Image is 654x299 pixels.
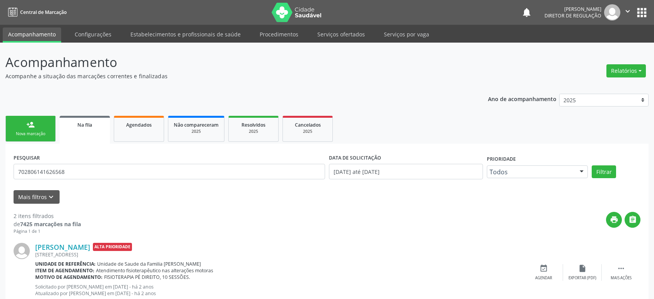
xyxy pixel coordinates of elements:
a: Serviços por vaga [378,27,435,41]
span: Diretor de regulação [544,12,601,19]
i: event_available [539,264,548,273]
p: Ano de acompanhamento [488,94,556,103]
input: Selecione um intervalo [329,164,483,179]
b: Motivo de agendamento: [35,274,103,280]
span: Resolvidos [241,122,265,128]
strong: 7425 marcações na fila [20,220,81,228]
span: Não compareceram [174,122,219,128]
i: keyboard_arrow_down [47,193,55,201]
img: img [604,4,620,21]
button: Mais filtroskeyboard_arrow_down [14,190,60,204]
button: print [606,212,622,228]
div: Mais ações [611,275,632,281]
img: img [14,243,30,259]
button:  [625,212,640,228]
i: print [610,215,618,224]
p: Acompanhamento [5,53,455,72]
a: Acompanhamento [3,27,61,43]
div: Exportar (PDF) [568,275,596,281]
span: Atendimento fisioterapêutico nas alterações motoras [96,267,213,274]
button: apps [635,6,649,19]
b: Item de agendamento: [35,267,94,274]
a: [PERSON_NAME] [35,243,90,251]
a: Configurações [69,27,117,41]
i:  [617,264,625,273]
div: 2 itens filtrados [14,212,81,220]
a: Central de Marcação [5,6,67,19]
span: Na fila [77,122,92,128]
div: [STREET_ADDRESS] [35,251,524,258]
div: person_add [26,120,35,129]
label: DATA DE SOLICITAÇÃO [329,152,381,164]
span: Unidade de Saude da Familia [PERSON_NAME] [97,261,201,267]
i:  [628,215,637,224]
input: Nome, CNS [14,164,325,179]
b: Unidade de referência: [35,261,96,267]
p: Solicitado por [PERSON_NAME] em [DATE] - há 2 anos Atualizado por [PERSON_NAME] em [DATE] - há 2 ... [35,284,524,297]
a: Estabelecimentos e profissionais de saúde [125,27,246,41]
p: Acompanhe a situação das marcações correntes e finalizadas [5,72,455,80]
button: Relatórios [606,64,646,77]
i:  [623,7,632,15]
span: Alta Prioridade [93,243,132,251]
div: 2025 [288,129,327,134]
span: FISIOTERAPIA PÉ DIREITO, 10 SESSÕES. [104,274,190,280]
span: Central de Marcação [20,9,67,15]
button: Filtrar [592,165,616,179]
a: Serviços ofertados [312,27,370,41]
div: Agendar [535,275,552,281]
span: Agendados [126,122,152,128]
span: Todos [490,168,572,176]
label: PESQUISAR [14,152,40,164]
div: [PERSON_NAME] [544,6,601,12]
button: notifications [521,7,532,18]
div: de [14,220,81,228]
label: Prioridade [487,153,516,165]
button:  [620,4,635,21]
div: 2025 [174,129,219,134]
i: insert_drive_file [578,264,587,273]
a: Procedimentos [254,27,304,41]
div: Página 1 de 1 [14,228,81,235]
span: Cancelados [295,122,321,128]
div: Nova marcação [11,131,50,137]
div: 2025 [234,129,273,134]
